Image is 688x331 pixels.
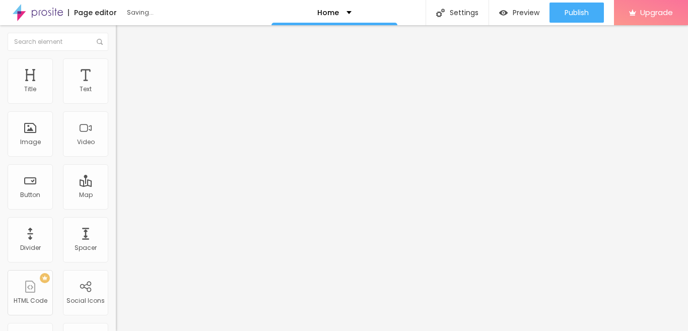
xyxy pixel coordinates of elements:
div: Image [20,139,41,146]
span: Preview [513,9,539,17]
div: Text [80,86,92,93]
img: view-1.svg [499,9,508,17]
div: Map [79,191,93,198]
span: Publish [565,9,589,17]
button: Preview [489,3,549,23]
button: Publish [549,3,604,23]
img: Icone [436,9,445,17]
div: Video [77,139,95,146]
div: Divider [20,244,41,251]
span: Upgrade [640,8,673,17]
p: Home [317,9,339,16]
input: Search element [8,33,108,51]
div: Button [20,191,40,198]
div: Title [24,86,36,93]
div: Spacer [75,244,97,251]
div: Page editor [68,9,117,16]
div: Saving... [127,10,243,16]
div: Social Icons [66,297,105,304]
iframe: Editor [116,25,688,331]
img: Icone [97,39,103,45]
div: HTML Code [14,297,47,304]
